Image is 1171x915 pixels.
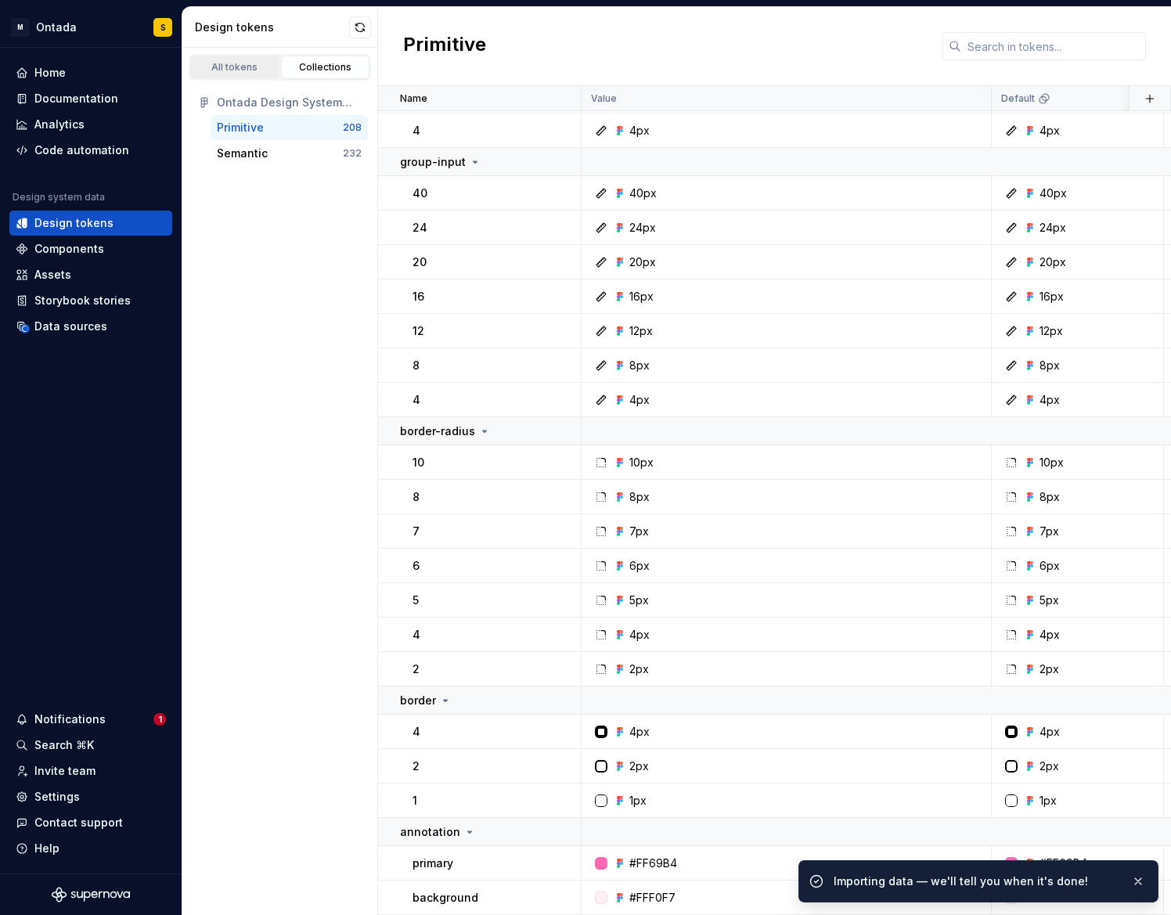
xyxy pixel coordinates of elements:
[1039,123,1060,139] div: 4px
[195,20,349,35] div: Design tokens
[9,836,172,861] button: Help
[9,60,172,85] a: Home
[196,61,274,74] div: All tokens
[629,220,656,236] div: 24px
[9,288,172,313] a: Storybook stories
[217,146,268,161] div: Semantic
[413,489,420,505] p: 8
[413,455,424,470] p: 10
[343,121,362,134] div: 208
[34,737,94,753] div: Search ⌘K
[413,724,420,740] p: 4
[9,138,172,163] a: Code automation
[3,10,178,44] button: MOntadaS
[629,289,654,304] div: 16px
[413,358,420,373] p: 8
[1039,455,1064,470] div: 10px
[160,21,166,34] div: S
[400,154,466,170] p: group-input
[413,856,453,871] p: primary
[1039,627,1060,643] div: 4px
[1039,793,1057,809] div: 1px
[9,262,172,287] a: Assets
[52,887,130,902] svg: Supernova Logo
[413,890,478,906] p: background
[403,32,486,60] h2: Primitive
[13,191,105,204] div: Design system data
[413,186,427,201] p: 40
[1039,758,1059,774] div: 2px
[34,815,123,830] div: Contact support
[629,890,676,906] div: #FFF0F7
[629,123,650,139] div: 4px
[34,215,113,231] div: Design tokens
[629,856,677,871] div: #FF69B4
[343,147,362,160] div: 232
[11,18,30,37] div: M
[629,455,654,470] div: 10px
[9,211,172,236] a: Design tokens
[1039,220,1066,236] div: 24px
[1039,289,1064,304] div: 16px
[1039,593,1059,608] div: 5px
[629,661,649,677] div: 2px
[629,724,650,740] div: 4px
[961,32,1146,60] input: Search in tokens...
[153,713,166,726] span: 1
[1039,254,1066,270] div: 20px
[400,824,460,840] p: annotation
[629,524,649,539] div: 7px
[34,142,129,158] div: Code automation
[413,558,420,574] p: 6
[1039,323,1063,339] div: 12px
[1039,358,1060,373] div: 8px
[9,86,172,111] a: Documentation
[629,627,650,643] div: 4px
[1001,92,1035,105] p: Default
[400,693,436,708] p: border
[413,254,427,270] p: 20
[629,758,649,774] div: 2px
[36,20,77,35] div: Ontada
[34,267,71,283] div: Assets
[211,141,368,166] button: Semantic232
[217,120,264,135] div: Primitive
[34,711,106,727] div: Notifications
[1039,489,1060,505] div: 8px
[9,733,172,758] button: Search ⌘K
[629,323,653,339] div: 12px
[34,91,118,106] div: Documentation
[9,236,172,261] a: Components
[413,323,424,339] p: 12
[211,115,368,140] button: Primitive208
[413,627,420,643] p: 4
[413,524,420,539] p: 7
[629,558,650,574] div: 6px
[9,784,172,809] a: Settings
[1039,186,1067,201] div: 40px
[413,220,427,236] p: 24
[400,92,427,105] p: Name
[9,314,172,339] a: Data sources
[34,763,95,779] div: Invite team
[34,117,85,132] div: Analytics
[217,95,362,110] div: Ontada Design System V2.1.4
[413,289,424,304] p: 16
[629,793,647,809] div: 1px
[34,841,59,856] div: Help
[9,112,172,137] a: Analytics
[1039,392,1060,408] div: 4px
[413,793,417,809] p: 1
[629,186,657,201] div: 40px
[413,123,420,139] p: 4
[413,661,420,677] p: 2
[591,92,617,105] p: Value
[629,489,650,505] div: 8px
[834,874,1119,889] div: Importing data — we'll tell you when it's done!
[413,593,419,608] p: 5
[9,707,172,732] button: Notifications1
[1039,558,1060,574] div: 6px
